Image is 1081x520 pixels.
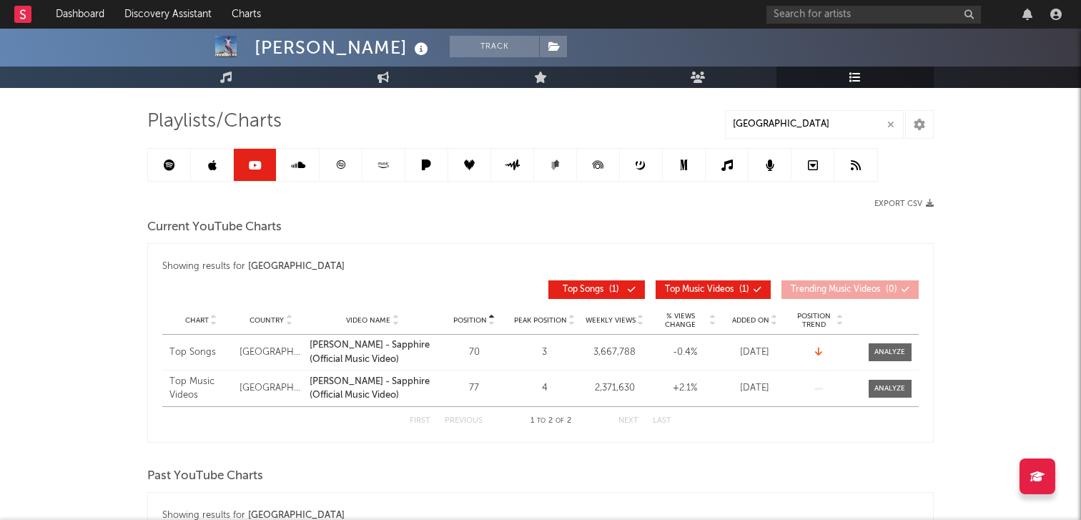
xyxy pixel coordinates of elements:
span: of [556,418,564,424]
a: [PERSON_NAME] - Sapphire (Official Music Video) [310,375,435,403]
button: Previous [445,417,483,425]
span: ( 0 ) [791,285,897,294]
div: 2,371,630 [583,381,646,396]
input: Search for artists [766,6,981,24]
span: Weekly Views [586,316,636,325]
button: Next [618,417,638,425]
div: 77 [443,381,505,396]
button: First [410,417,430,425]
span: Top Songs [563,285,603,294]
div: [PERSON_NAME] [255,36,432,59]
span: Current YouTube Charts [147,219,282,236]
span: % Views Change [653,312,708,329]
div: [DATE] [724,345,786,360]
div: -0.4 % [653,345,716,360]
span: Peak Position [514,316,567,325]
button: Export CSV [874,200,934,208]
span: ( 1 ) [558,285,623,294]
div: Top Songs [169,345,232,360]
div: 70 [443,345,505,360]
div: [GEOGRAPHIC_DATA] [248,258,345,275]
div: Showing results for [162,258,919,275]
span: Added On [732,316,769,325]
span: Playlists/Charts [147,113,282,130]
button: Top Music Videos(1) [656,280,771,299]
div: +2.1 % [653,381,716,396]
span: Video Name [346,316,390,325]
div: 3 [513,345,576,360]
div: 3,667,788 [583,345,646,360]
button: Last [653,417,671,425]
div: [DATE] [724,381,786,396]
span: Chart [185,316,209,325]
div: [GEOGRAPHIC_DATA] [240,381,302,396]
span: to [537,418,546,424]
span: Past YouTube Charts [147,468,263,485]
span: Country [250,316,284,325]
span: Top Music Videos [665,285,734,294]
div: [GEOGRAPHIC_DATA] [240,345,302,360]
span: Position Trend [794,312,835,329]
button: Top Songs(1) [548,280,645,299]
input: Search Playlists/Charts [725,110,904,139]
span: ( 1 ) [665,285,749,294]
a: [PERSON_NAME] - Sapphire (Official Music Video) [310,338,435,366]
button: Trending Music Videos(0) [781,280,919,299]
span: Position [453,316,487,325]
div: 1 2 2 [511,413,590,430]
div: 4 [513,381,576,396]
span: Trending Music Videos [791,285,880,294]
button: Track [450,36,539,57]
div: Top Music Videos [169,375,232,403]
